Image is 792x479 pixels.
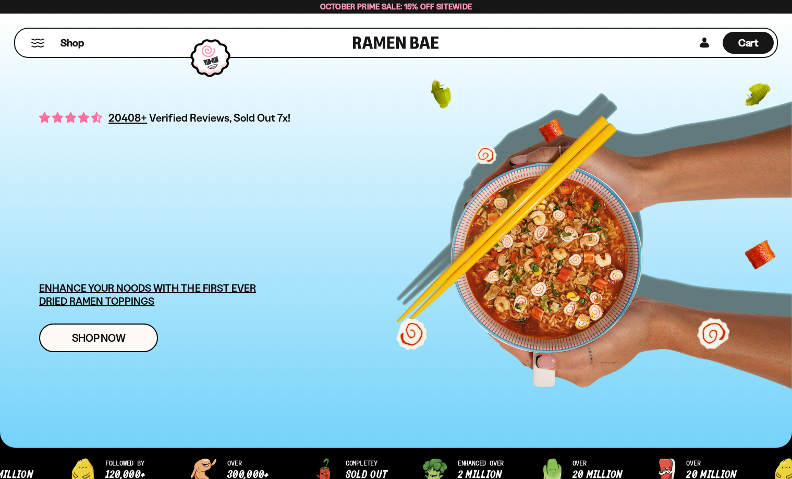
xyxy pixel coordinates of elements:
[149,111,290,124] span: Verified Reviews, Sold Out 7x!
[738,37,759,49] span: Cart
[31,39,45,47] button: Mobile Menu Trigger
[723,29,774,57] div: Cart
[60,32,84,54] a: Shop
[320,2,472,11] span: October Prime Sale: 15% off Sitewide
[108,110,147,126] span: 20408+
[72,332,126,343] span: Shop Now
[60,36,84,50] span: Shop
[39,324,158,352] a: Shop Now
